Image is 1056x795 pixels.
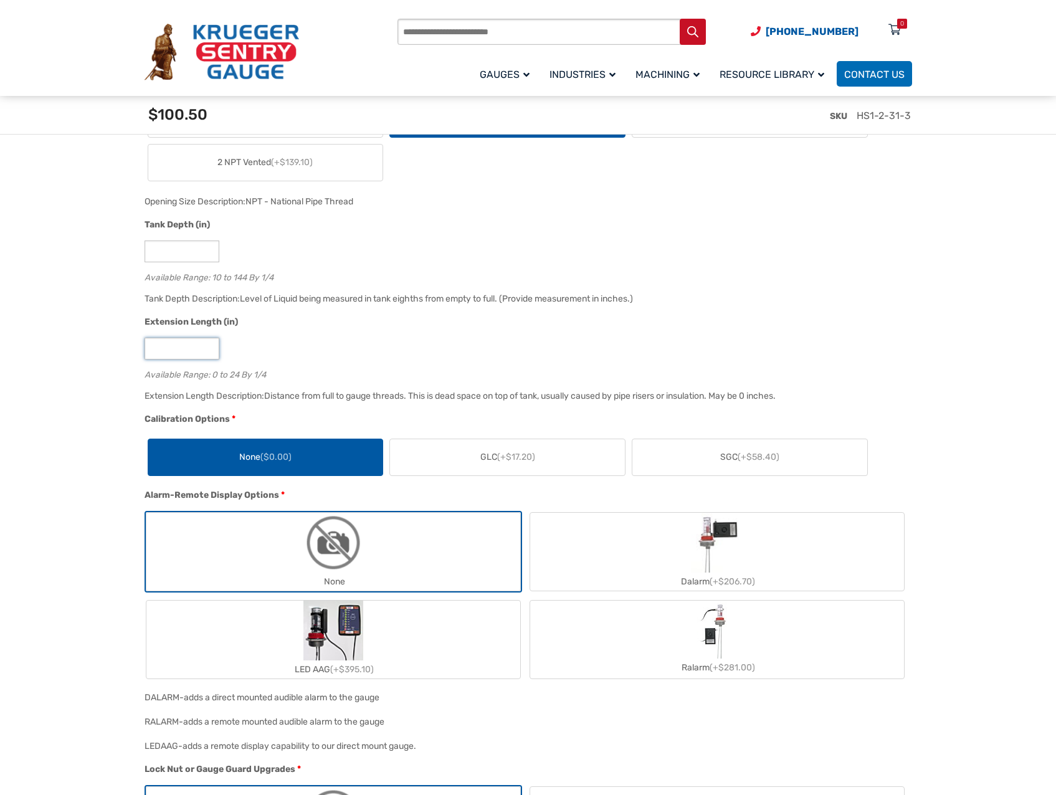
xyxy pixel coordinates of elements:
span: DALARM- [145,692,184,703]
a: Gauges [472,59,542,88]
span: Tank Depth Description: [145,293,240,304]
label: Ralarm [530,602,904,677]
abbr: required [297,763,301,776]
span: Gauges [480,69,530,80]
span: [PHONE_NUMBER] [766,26,859,37]
span: ($0.00) [260,452,292,462]
span: (+$206.70) [710,576,755,587]
div: adds a remote mounted audible alarm to the gauge [183,716,384,727]
span: SKU [830,111,847,121]
span: Machining [635,69,700,80]
span: (+$395.10) [330,664,374,675]
span: (+$139.10) [271,157,313,168]
span: (+$58.40) [738,452,779,462]
div: Dalarm [530,573,904,591]
label: LED AAG [146,601,520,678]
span: Extension Length Description: [145,391,264,401]
span: LEDAAG- [145,741,183,751]
span: Tank Depth (in) [145,219,210,230]
span: Calibration Options [145,414,230,424]
div: adds a remote display capability to our direct mount gauge. [183,741,416,751]
div: Distance from full to gauge threads. This is dead space on top of tank, usually caused by pipe ri... [264,391,776,401]
span: (+$17.20) [497,452,535,462]
div: NPT - National Pipe Thread [245,196,353,207]
div: None [146,573,520,591]
span: Alarm-Remote Display Options [145,490,279,500]
div: adds a direct mounted audible alarm to the gauge [184,692,379,703]
a: Machining [628,59,712,88]
a: Phone Number (920) 434-8860 [751,24,859,39]
span: Extension Length (in) [145,317,238,327]
abbr: required [232,412,235,426]
span: HS1-2-31-3 [857,110,911,121]
span: (+$281.00) [710,662,755,673]
span: Industries [549,69,616,80]
div: Available Range: 10 to 144 By 1/4 [145,270,906,282]
label: Dalarm [530,513,904,591]
div: 0 [900,19,904,29]
span: 2 NPT Vented [217,156,313,169]
img: Krueger Sentry Gauge [145,24,299,81]
span: Resource Library [720,69,824,80]
abbr: required [281,488,285,502]
span: SGC [720,450,779,464]
a: Industries [542,59,628,88]
span: GLC [480,450,535,464]
span: Lock Nut or Gauge Guard Upgrades [145,764,295,774]
span: None [239,450,292,464]
div: LED AAG [146,660,520,678]
a: Resource Library [712,59,837,88]
span: RALARM- [145,716,183,727]
div: Level of Liquid being measured in tank eighths from empty to full. (Provide measurement in inches.) [240,293,633,304]
div: Available Range: 0 to 24 By 1/4 [145,367,906,379]
a: Contact Us [837,61,912,87]
div: Ralarm [530,659,904,677]
label: None [146,513,520,591]
span: Contact Us [844,69,905,80]
span: Opening Size Description: [145,196,245,207]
